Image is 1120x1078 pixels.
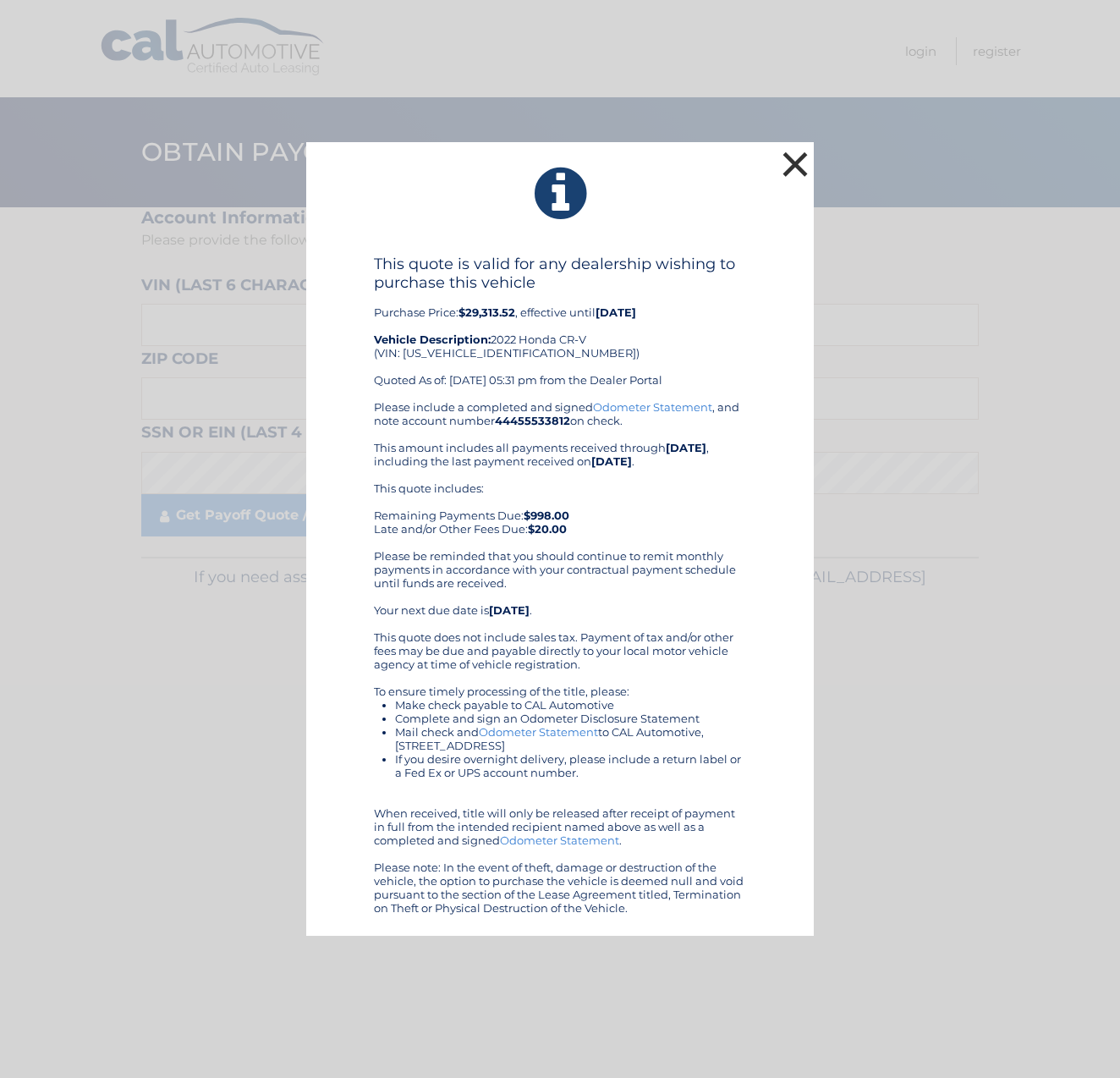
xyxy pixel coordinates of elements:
b: 44455533812 [495,414,570,427]
a: Odometer Statement [500,833,619,847]
li: Mail check and to CAL Automotive, [STREET_ADDRESS] [395,725,746,752]
a: Odometer Statement [479,725,598,739]
li: Complete and sign an Odometer Disclosure Statement [395,712,746,725]
a: Odometer Statement [593,400,712,414]
b: [DATE] [489,603,530,617]
b: [DATE] [666,441,706,454]
li: If you desire overnight delivery, please include a return label or a Fed Ex or UPS account number. [395,752,746,779]
div: This quote includes: Remaining Payments Due: Late and/or Other Fees Due: [374,481,746,536]
div: Please include a completed and signed , and note account number on check. This amount includes al... [374,400,746,915]
b: [DATE] [591,454,632,468]
div: Purchase Price: , effective until 2022 Honda CR-V (VIN: [US_VEHICLE_IDENTIFICATION_NUMBER]) Quote... [374,255,746,400]
li: Make check payable to CAL Automotive [395,698,746,712]
b: [DATE] [596,305,636,319]
h4: This quote is valid for any dealership wishing to purchase this vehicle [374,255,746,292]
b: $29,313.52 [458,305,515,319]
b: $20.00 [528,522,567,536]
strong: Vehicle Description: [374,333,491,346]
button: × [778,147,812,181]
b: $998.00 [524,509,569,522]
